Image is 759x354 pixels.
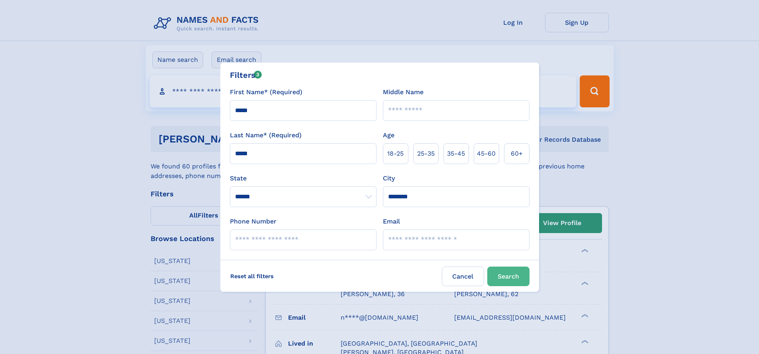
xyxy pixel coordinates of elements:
button: Search [487,267,530,286]
label: City [383,174,395,183]
span: 25‑35 [417,149,435,158]
label: Phone Number [230,217,277,226]
label: Cancel [442,267,484,286]
div: Filters [230,69,262,81]
label: Middle Name [383,87,424,97]
span: 18‑25 [387,149,404,158]
span: 45‑60 [477,149,496,158]
label: Email [383,217,400,226]
label: First Name* (Required) [230,87,302,97]
label: State [230,174,377,183]
span: 35‑45 [447,149,465,158]
span: 60+ [511,149,523,158]
label: Reset all filters [225,267,279,286]
label: Age [383,131,394,140]
label: Last Name* (Required) [230,131,302,140]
